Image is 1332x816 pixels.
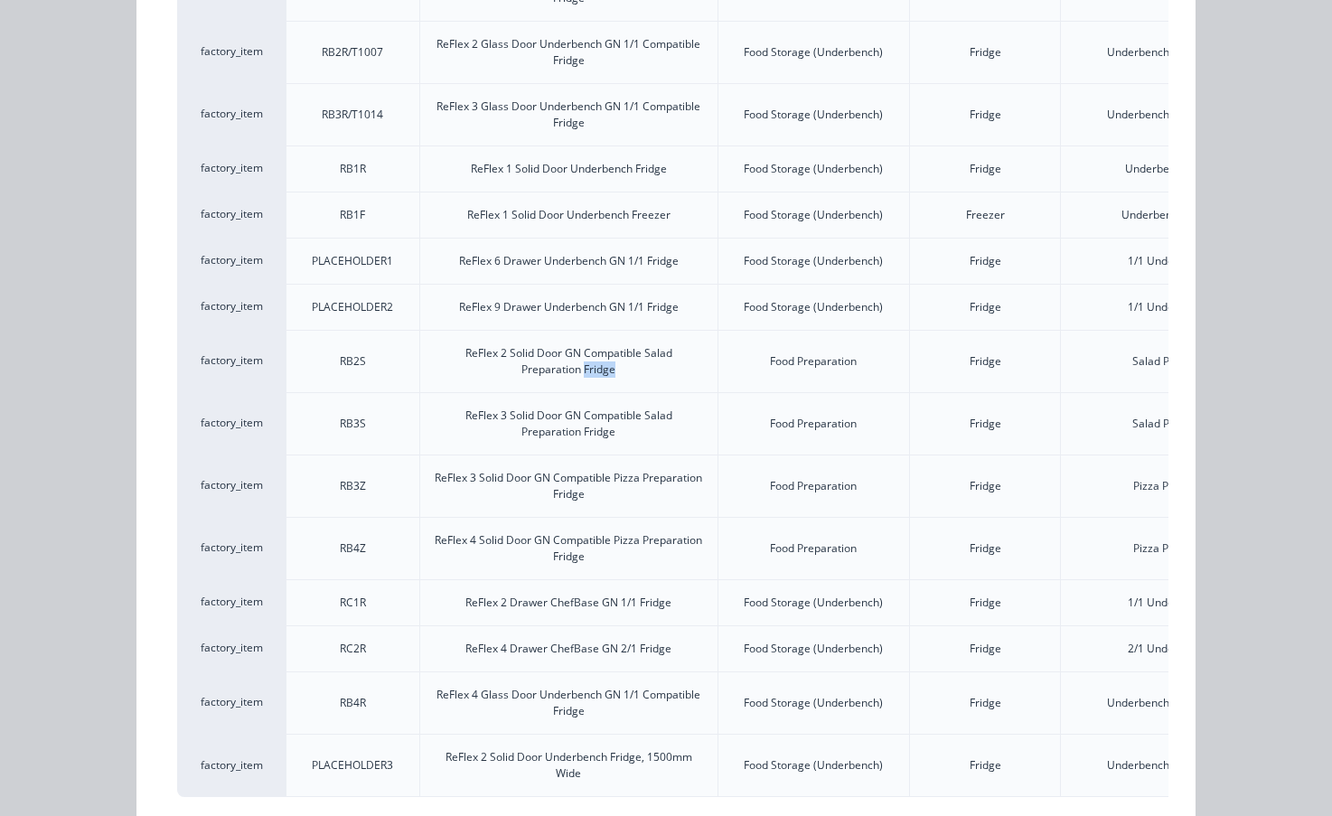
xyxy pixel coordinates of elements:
[177,579,286,625] div: factory_item
[1128,641,1262,657] div: 2/1 Underbench GN Fridge
[312,299,393,315] div: PLACEHOLDER2
[435,345,703,378] div: ReFlex 2 Solid Door GN Compatible Salad Preparation Fridge
[177,145,286,192] div: factory_item
[744,641,883,657] div: Food Storage (Underbench)
[471,161,667,177] div: ReFlex 1 Solid Door Underbench Fridge
[770,416,857,432] div: Food Preparation
[340,416,366,432] div: RB3S
[1132,353,1257,370] div: Salad Preparation Fridge
[459,299,679,315] div: ReFlex 9 Drawer Underbench GN 1/1 Fridge
[1107,107,1283,123] div: Underbench GN Compatible Fridge
[435,98,703,131] div: ReFlex 3 Glass Door Underbench GN 1/1 Compatible Fridge
[340,478,366,494] div: RB3Z
[467,207,671,223] div: ReFlex 1 Solid Door Underbench Freezer
[465,595,671,611] div: ReFlex 2 Drawer ChefBase GN 1/1 Fridge
[744,161,883,177] div: Food Storage (Underbench)
[1128,595,1262,611] div: 1/1 Underbench GN Fridge
[1107,695,1283,711] div: Underbench GN Compatible Fridge
[177,238,286,284] div: factory_item
[970,107,1001,123] div: Fridge
[177,21,286,83] div: factory_item
[970,416,1001,432] div: Fridge
[322,107,383,123] div: RB3R/T1014
[340,353,366,370] div: RB2S
[744,107,883,123] div: Food Storage (Underbench)
[1107,44,1283,61] div: Underbench GN Compatible Fridge
[744,44,883,61] div: Food Storage (Underbench)
[744,595,883,611] div: Food Storage (Underbench)
[177,284,286,330] div: factory_item
[970,757,1001,774] div: Fridge
[177,517,286,579] div: factory_item
[459,253,679,269] div: ReFlex 6 Drawer Underbench GN 1/1 Fridge
[177,392,286,455] div: factory_item
[177,83,286,145] div: factory_item
[1132,416,1257,432] div: Salad Preparation Fridge
[744,207,883,223] div: Food Storage (Underbench)
[970,44,1001,61] div: Fridge
[340,540,366,557] div: RB4Z
[970,253,1001,269] div: Fridge
[1121,207,1269,223] div: Underbench Non-GN Freezer
[435,36,703,69] div: ReFlex 2 Glass Door Underbench GN 1/1 Compatible Fridge
[744,757,883,774] div: Food Storage (Underbench)
[177,330,286,392] div: factory_item
[1125,161,1265,177] div: Underbench Non-GN Fridge
[770,478,857,494] div: Food Preparation
[465,641,671,657] div: ReFlex 4 Drawer ChefBase GN 2/1 Fridge
[177,734,286,797] div: factory_item
[744,695,883,711] div: Food Storage (Underbench)
[744,299,883,315] div: Food Storage (Underbench)
[340,595,366,611] div: RC1R
[970,540,1001,557] div: Fridge
[970,695,1001,711] div: Fridge
[177,625,286,671] div: factory_item
[744,253,883,269] div: Food Storage (Underbench)
[1128,299,1262,315] div: 1/1 Underbench GN Fridge
[340,161,366,177] div: RB1R
[340,207,365,223] div: RB1F
[322,44,383,61] div: RB2R/T1007
[770,540,857,557] div: Food Preparation
[435,687,703,719] div: ReFlex 4 Glass Door Underbench GN 1/1 Compatible Fridge
[970,299,1001,315] div: Fridge
[970,641,1001,657] div: Fridge
[435,749,703,782] div: ReFlex 2 Solid Door Underbench Fridge, 1500mm Wide
[177,455,286,517] div: factory_item
[312,757,393,774] div: PLACEHOLDER3
[1128,253,1262,269] div: 1/1 Underbench GN Fridge
[435,532,703,565] div: ReFlex 4 Solid Door GN Compatible Pizza Preparation Fridge
[970,353,1001,370] div: Fridge
[1107,757,1283,774] div: Underbench GN Compatible Fridge
[340,641,366,657] div: RC2R
[177,192,286,238] div: factory_item
[970,478,1001,494] div: Fridge
[435,470,703,502] div: ReFlex 3 Solid Door GN Compatible Pizza Preparation Fridge
[966,207,1005,223] div: Freezer
[340,695,366,711] div: RB4R
[970,595,1001,611] div: Fridge
[312,253,393,269] div: PLACEHOLDER1
[1133,478,1256,494] div: Pizza Preparation Fridge
[770,353,857,370] div: Food Preparation
[435,408,703,440] div: ReFlex 3 Solid Door GN Compatible Salad Preparation Fridge
[177,671,286,734] div: factory_item
[1133,540,1256,557] div: Pizza Preparation Fridge
[970,161,1001,177] div: Fridge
